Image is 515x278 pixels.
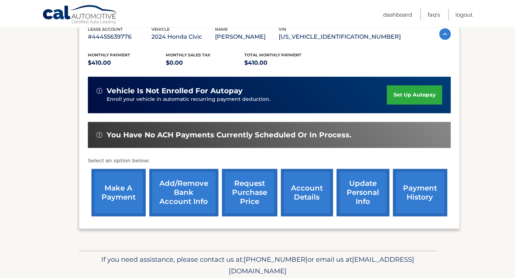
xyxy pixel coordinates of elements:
span: vehicle is not enrolled for autopay [107,86,243,95]
p: [US_VEHICLE_IDENTIFICATION_NUMBER] [279,32,401,42]
p: [PERSON_NAME] [215,32,279,42]
a: Add/Remove bank account info [149,169,218,216]
span: Monthly sales Tax [166,52,210,57]
span: [PHONE_NUMBER] [244,255,308,264]
span: Total Monthly Payment [244,52,301,57]
p: $410.00 [88,58,166,68]
span: You have no ACH payments currently scheduled or in process. [107,131,351,140]
span: name [215,27,228,32]
span: [EMAIL_ADDRESS][DOMAIN_NAME] [229,255,414,275]
p: $410.00 [244,58,323,68]
a: make a payment [91,169,146,216]
p: If you need assistance, please contact us at: or email us at [83,254,432,277]
p: #44455639776 [88,32,151,42]
a: payment history [393,169,447,216]
a: Cal Automotive [42,5,118,26]
p: $0.00 [166,58,244,68]
p: Select an option below: [88,157,451,165]
img: accordion-active.svg [439,28,451,40]
p: 2024 Honda Civic [151,32,215,42]
a: account details [281,169,333,216]
a: Dashboard [383,9,412,21]
a: set up autopay [387,85,442,104]
a: FAQ's [428,9,440,21]
img: alert-white.svg [96,88,102,94]
span: vehicle [151,27,169,32]
a: update personal info [336,169,389,216]
span: Monthly Payment [88,52,130,57]
p: Enroll your vehicle in automatic recurring payment deduction. [107,95,387,103]
a: request purchase price [222,169,277,216]
a: Logout [455,9,473,21]
span: lease account [88,27,123,32]
img: alert-white.svg [96,132,102,138]
span: vin [279,27,286,32]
